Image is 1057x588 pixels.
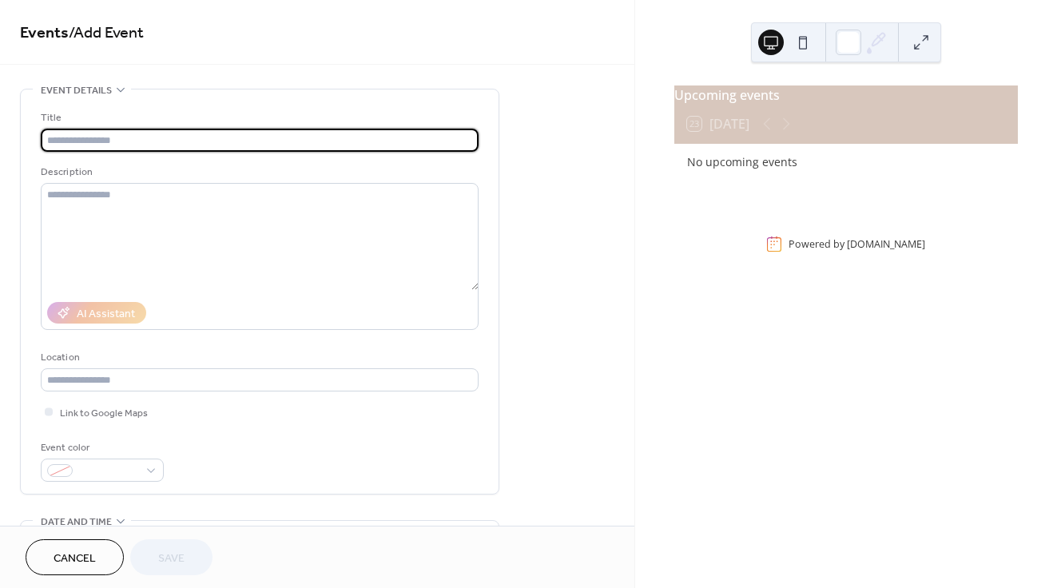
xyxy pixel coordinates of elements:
[41,514,112,530] span: Date and time
[41,82,112,99] span: Event details
[54,550,96,567] span: Cancel
[41,349,475,366] div: Location
[687,153,1005,170] div: No upcoming events
[789,237,925,251] div: Powered by
[41,164,475,181] div: Description
[674,85,1018,105] div: Upcoming events
[41,439,161,456] div: Event color
[69,18,144,49] span: / Add Event
[60,405,148,422] span: Link to Google Maps
[847,237,925,251] a: [DOMAIN_NAME]
[26,539,124,575] button: Cancel
[41,109,475,126] div: Title
[20,18,69,49] a: Events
